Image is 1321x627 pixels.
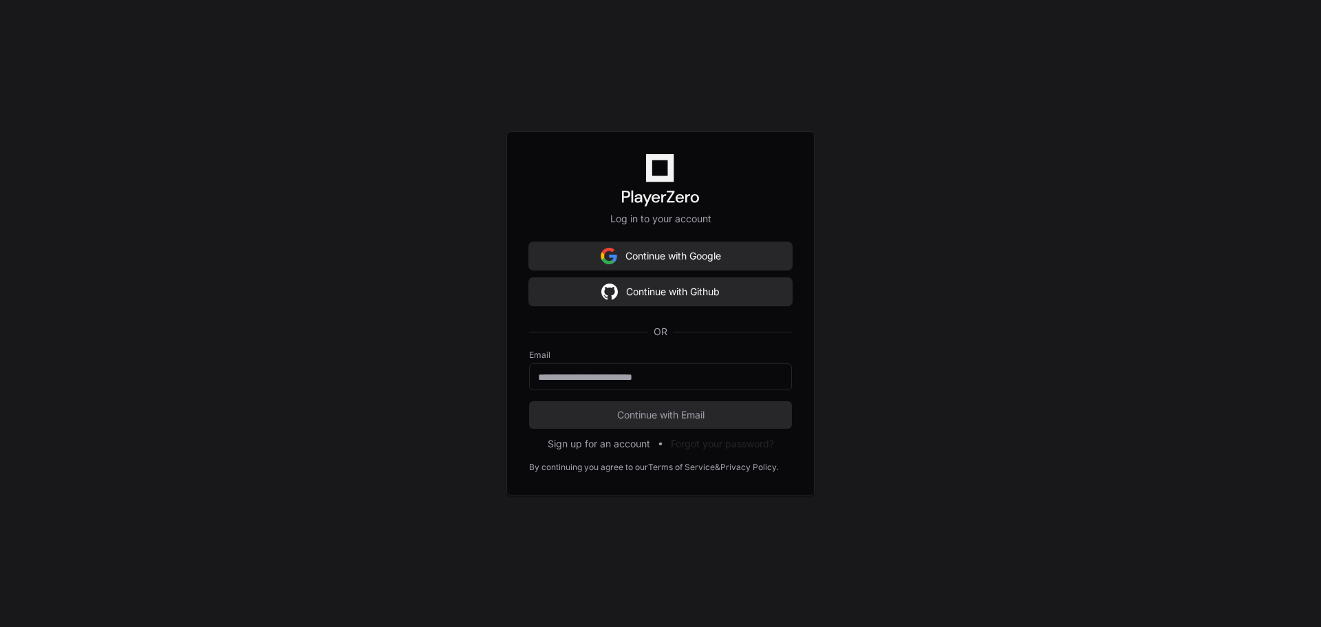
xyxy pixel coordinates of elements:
[529,212,792,226] p: Log in to your account
[529,278,792,306] button: Continue with Github
[601,242,617,270] img: Sign in with google
[671,437,774,451] button: Forgot your password?
[529,408,792,422] span: Continue with Email
[648,325,673,339] span: OR
[529,350,792,361] label: Email
[529,401,792,429] button: Continue with Email
[648,462,715,473] a: Terms of Service
[720,462,778,473] a: Privacy Policy.
[529,242,792,270] button: Continue with Google
[529,462,648,473] div: By continuing you agree to our
[715,462,720,473] div: &
[601,278,618,306] img: Sign in with google
[548,437,650,451] button: Sign up for an account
